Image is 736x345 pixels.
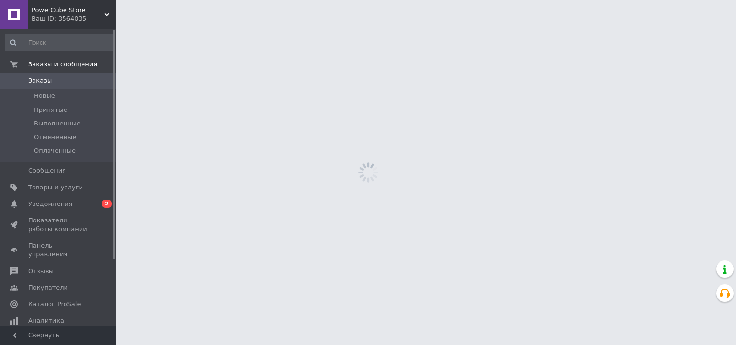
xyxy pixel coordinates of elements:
span: Отмененные [34,133,76,141]
span: Показатели работы компании [28,216,90,234]
span: Панель управления [28,241,90,259]
span: PowerCube Store [32,6,104,15]
span: Уведомления [28,200,72,208]
span: Заказы и сообщения [28,60,97,69]
span: Принятые [34,106,67,114]
span: Аналитика [28,316,64,325]
span: Покупатели [28,283,68,292]
span: 2 [102,200,112,208]
span: Новые [34,92,55,100]
span: Выполненные [34,119,81,128]
span: Заказы [28,77,52,85]
span: Каталог ProSale [28,300,81,309]
input: Поиск [5,34,114,51]
span: Товары и услуги [28,183,83,192]
span: Сообщения [28,166,66,175]
span: Отзывы [28,267,54,276]
span: Оплаченные [34,146,76,155]
div: Ваш ID: 3564035 [32,15,116,23]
